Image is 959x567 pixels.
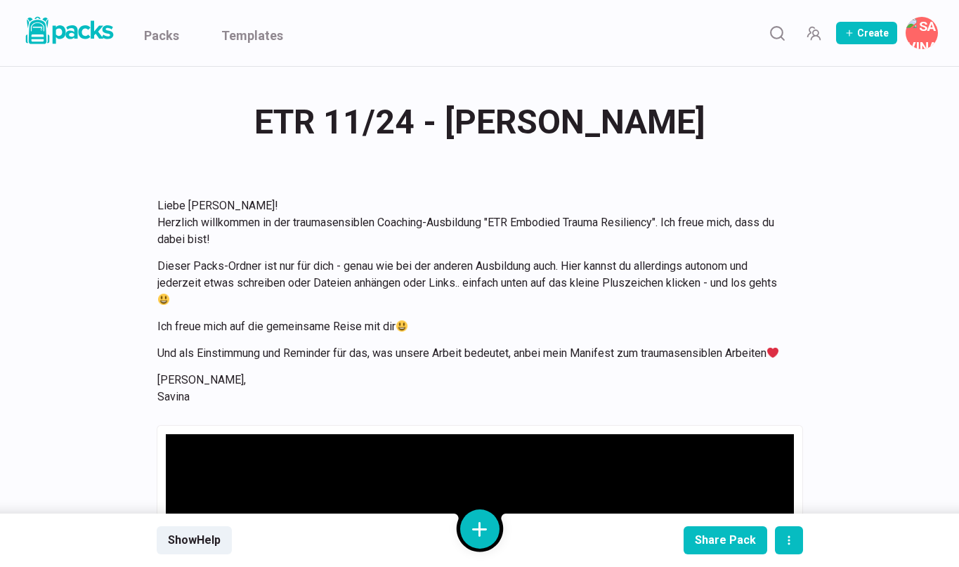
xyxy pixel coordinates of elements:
p: [PERSON_NAME], Savina [157,372,785,405]
p: Ich freue mich auf die gemeinsame Reise mit dir [157,318,785,335]
a: Packs logo [21,14,116,52]
p: Liebe [PERSON_NAME]! Herzlich willkommen in der traumasensiblen Coaching-Ausbildung "ETR Embodied... [157,197,785,248]
img: ❤️ [767,347,778,358]
button: Search [763,19,791,47]
img: 😃 [158,294,169,305]
button: actions [775,526,803,554]
img: Packs logo [21,14,116,47]
button: ShowHelp [157,526,232,554]
button: Share Pack [684,526,767,554]
div: Share Pack [695,533,756,547]
button: Manage Team Invites [800,19,828,47]
button: Create Pack [836,22,897,44]
img: 😃 [396,320,407,332]
p: Dieser Packs-Ordner ist nur für dich - genau wie bei der anderen Ausbildung auch. Hier kannst du ... [157,258,785,308]
span: ETR 11/24 - [PERSON_NAME] [254,95,705,150]
p: Und als Einstimmung und Reminder für das, was unsere Arbeit bedeutet, anbei mein Manifest zum tra... [157,345,785,362]
button: Savina Tilmann [906,17,938,49]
